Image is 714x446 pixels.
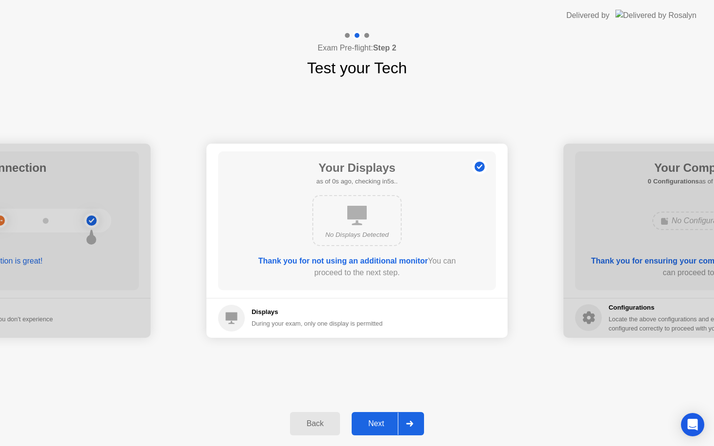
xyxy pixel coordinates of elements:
[318,42,396,54] h4: Exam Pre-flight:
[321,230,393,240] div: No Displays Detected
[352,412,424,435] button: Next
[252,319,383,328] div: During your exam, only one display is permitted
[307,56,407,80] h1: Test your Tech
[293,419,337,428] div: Back
[316,159,397,177] h1: Your Displays
[615,10,697,21] img: Delivered by Rosalyn
[566,10,610,21] div: Delivered by
[316,177,397,186] h5: as of 0s ago, checking in5s..
[290,412,340,435] button: Back
[246,255,468,279] div: You can proceed to the next step.
[373,44,396,52] b: Step 2
[681,413,704,436] div: Open Intercom Messenger
[355,419,398,428] div: Next
[258,257,428,265] b: Thank you for not using an additional monitor
[252,307,383,317] h5: Displays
